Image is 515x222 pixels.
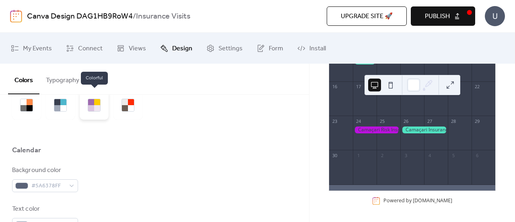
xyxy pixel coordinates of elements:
span: Form [269,42,283,55]
b: Insurance Visits [136,9,190,24]
div: Calendar [12,145,41,155]
div: 25 [379,118,385,124]
div: Powered by [383,197,452,204]
img: logo [10,10,22,23]
b: / [133,9,136,24]
div: 26 [403,118,409,124]
button: Colors [8,64,39,94]
a: [DOMAIN_NAME] [413,197,452,204]
div: 2 [379,152,385,158]
div: 5 [450,152,456,158]
a: Settings [200,36,249,60]
div: 24 [355,118,361,124]
span: Design [172,42,192,55]
span: Colorful [81,72,108,85]
span: #5A6378FF [31,181,65,191]
a: Connect [60,36,109,60]
span: Publish [425,12,450,21]
button: Publish [411,6,475,26]
button: Upgrade site 🚀 [327,6,407,26]
a: Form [251,36,289,60]
div: 22 [474,84,480,90]
a: Canva Design DAG1HB9RoW4 [27,9,133,24]
span: Install [309,42,326,55]
div: 27 [426,118,433,124]
a: Install [291,36,332,60]
div: Text color [12,204,76,214]
span: Connect [78,42,103,55]
div: 4 [426,152,433,158]
div: 28 [450,118,456,124]
div: 17 [355,84,361,90]
div: 16 [332,84,338,90]
span: Settings [218,42,243,55]
div: 30 [332,152,338,158]
div: Background color [12,166,76,175]
span: My Events [23,42,52,55]
span: Views [129,42,146,55]
a: My Events [5,36,58,60]
div: Camaçari Risk Inspection [353,127,400,133]
div: 29 [474,118,480,124]
div: 6 [474,152,480,158]
a: Views [111,36,152,60]
a: Design [154,36,198,60]
div: 1 [355,152,361,158]
div: 23 [332,118,338,124]
div: U [485,6,505,26]
button: Typography [39,64,86,93]
span: Upgrade site 🚀 [341,12,393,21]
div: 3 [403,152,409,158]
div: Camaçari Insurance Workshop [400,127,448,133]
